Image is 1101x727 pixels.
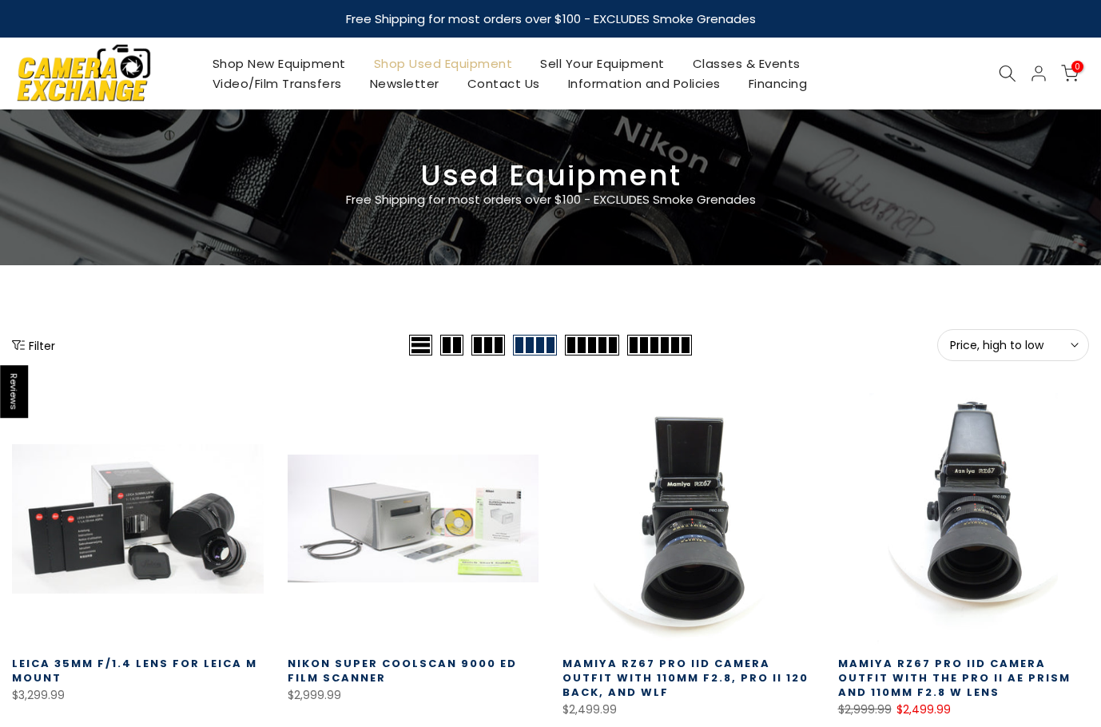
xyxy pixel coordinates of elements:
a: Contact Us [453,73,554,93]
a: Newsletter [356,73,453,93]
a: Nikon Super Coolscan 9000 ED Film Scanner [288,656,517,685]
a: Sell Your Equipment [527,54,679,73]
h3: Used Equipment [12,165,1089,186]
div: $2,999.99 [288,685,539,705]
del: $2,999.99 [838,701,892,717]
span: 0 [1071,61,1083,73]
button: Price, high to low [937,329,1089,361]
a: Classes & Events [678,54,814,73]
a: Financing [734,73,821,93]
p: Free Shipping for most orders over $100 - EXCLUDES Smoke Grenades [251,190,850,209]
a: 0 [1061,65,1079,82]
div: $3,299.99 [12,685,264,705]
a: Shop New Equipment [198,54,360,73]
a: Mamiya RZ67 Pro IID Camera Outfit with the Pro II AE Prism and 110MM F2.8 W Lens [838,656,1071,700]
a: Video/Film Transfers [198,73,356,93]
div: $2,499.99 [562,700,814,720]
span: Price, high to low [950,338,1076,352]
ins: $2,499.99 [896,700,951,720]
a: Information and Policies [554,73,734,93]
strong: Free Shipping for most orders over $100 - EXCLUDES Smoke Grenades [346,10,756,27]
a: Leica 35mm f/1.4 Lens for Leica M Mount [12,656,257,685]
a: Shop Used Equipment [360,54,527,73]
button: Show filters [12,337,55,353]
a: Mamiya RZ67 Pro IID Camera Outfit with 110MM F2.8, Pro II 120 Back, and WLF [562,656,809,700]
